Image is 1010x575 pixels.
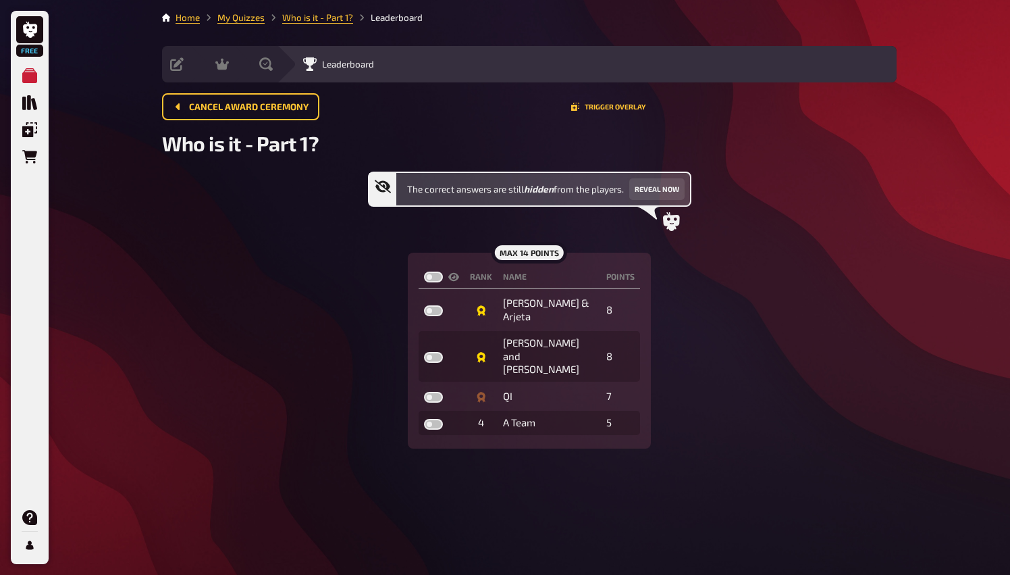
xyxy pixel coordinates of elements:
th: Rank [464,266,498,289]
button: Reveal now [629,178,685,200]
th: Name [498,266,600,289]
span: Who is it - Part 1? [162,131,319,155]
li: Who is it - Part 1? [265,11,353,24]
th: points [601,266,640,289]
td: 4 [464,411,498,435]
td: QI [498,384,600,409]
td: [PERSON_NAME] and [PERSON_NAME] [498,331,600,382]
td: 5 [601,411,640,435]
td: 8 [601,291,640,328]
button: Trigger Overlay [571,103,645,111]
span: Free [18,47,42,55]
a: My Quizzes [217,12,265,23]
span: Cancel award ceremony [189,103,309,112]
a: Home [176,12,200,23]
li: My Quizzes [200,11,265,24]
td: 8 [601,331,640,382]
td: 7 [601,384,640,409]
a: Who is it - Part 1? [282,12,353,23]
button: Cancel award ceremony [162,93,319,120]
span: The correct answers are still from the players. [407,182,624,196]
td: A Team [498,411,600,435]
li: Leaderboard [353,11,423,24]
li: Home [176,11,200,24]
span: Leaderboard [322,59,374,70]
td: [PERSON_NAME] & Arjeta [498,291,600,328]
b: hidden [524,184,554,195]
div: max 14 points [491,242,567,264]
